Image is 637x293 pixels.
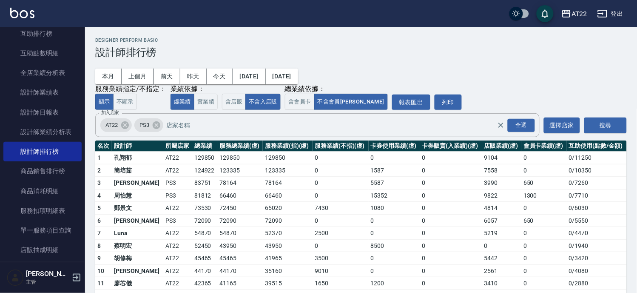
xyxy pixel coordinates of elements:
td: 81812 [192,189,218,202]
a: 顧客入金餘額表 [3,260,82,280]
td: 7430 [313,202,368,215]
th: 店販業績(虛) [482,141,521,152]
button: 今天 [207,69,233,84]
td: 1080 [369,202,420,215]
span: 6 [97,217,101,224]
td: 129850 [217,152,263,164]
td: 2561 [482,264,521,277]
td: 0 [369,152,420,164]
td: 0 / 7260 [567,177,627,190]
td: 0 [313,177,368,190]
td: 3410 [482,277,521,290]
td: 1587 [369,164,420,177]
p: 主管 [26,278,69,286]
td: 44170 [217,264,263,277]
td: 650 [521,177,567,190]
td: 0 / 10350 [567,164,627,177]
a: 店販抽成明細 [3,240,82,260]
td: 0 [420,252,482,265]
td: 7558 [482,164,521,177]
td: 39515 [263,277,313,290]
td: 83751 [192,177,218,190]
td: 9104 [482,152,521,164]
button: 昨天 [180,69,207,84]
td: 123335 [263,164,313,177]
td: 41965 [263,252,313,265]
td: AT22 [163,164,192,177]
td: [PERSON_NAME] [112,177,163,190]
td: 72090 [263,214,313,227]
td: PS3 [163,189,192,202]
td: 72450 [217,202,263,215]
th: 服務業績(指)(虛) [263,141,313,152]
div: PS3 [134,118,163,132]
td: 0 [369,264,420,277]
td: 0 / 7710 [567,189,627,202]
button: 選擇店家 [544,118,580,133]
td: 0 / 1940 [567,239,627,252]
img: Logo [10,8,34,18]
td: 4814 [482,202,521,215]
td: 0 [420,214,482,227]
a: 設計師排行榜 [3,142,82,161]
td: 0 [420,164,482,177]
button: 搜尋 [584,118,627,133]
span: 11 [97,280,105,287]
a: 互助點數明細 [3,43,82,63]
td: 胡修梅 [112,252,163,265]
img: Person [7,269,24,286]
a: 商品消耗明細 [3,181,82,201]
button: [DATE] [266,69,298,84]
a: 全店業績分析表 [3,63,82,83]
button: 登出 [594,6,627,22]
h3: 設計師排行榜 [95,46,627,58]
td: 54870 [192,227,218,240]
td: 0 [521,277,567,290]
th: 卡券販賣(入業績)(虛) [420,141,482,152]
div: AT22 [100,118,132,132]
span: 10 [97,267,105,274]
td: PS3 [163,177,192,190]
td: 6057 [482,214,521,227]
button: [DATE] [233,69,265,84]
span: 5 [97,204,101,211]
td: 0 [521,227,567,240]
td: 5219 [482,227,521,240]
td: 0 [521,202,567,215]
td: 廖芯儀 [112,277,163,290]
td: 54870 [217,227,263,240]
td: 129850 [192,152,218,164]
button: 上個月 [122,69,154,84]
a: 單一服務項目查詢 [3,221,82,240]
td: 0 / 5550 [567,214,627,227]
a: 設計師業績分析表 [3,122,82,142]
td: 0 [521,252,567,265]
td: 0 / 4080 [567,264,627,277]
td: 0 [313,214,368,227]
th: 設計師 [112,141,163,152]
a: 報表匯出 [392,95,430,110]
td: 孔翔郁 [112,152,163,164]
td: 35160 [263,264,313,277]
td: 0 [420,189,482,202]
div: 全選 [508,119,535,132]
th: 服務總業績(虛) [217,141,263,152]
td: 65020 [263,202,313,215]
td: 0 [369,214,420,227]
td: 1300 [521,189,567,202]
th: 名次 [95,141,112,152]
td: 78164 [217,177,263,190]
td: 0 / 11250 [567,152,627,164]
td: 66460 [217,189,263,202]
td: 124922 [192,164,218,177]
td: 5442 [482,252,521,265]
th: 卡券使用業績(虛) [369,141,420,152]
button: save [537,5,554,22]
h2: Designer Perform Basic [95,37,627,43]
td: 72090 [217,214,263,227]
th: 總業績 [192,141,218,152]
td: AT22 [163,252,192,265]
span: AT22 [100,121,123,129]
td: 45465 [217,252,263,265]
span: 9 [97,255,101,261]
